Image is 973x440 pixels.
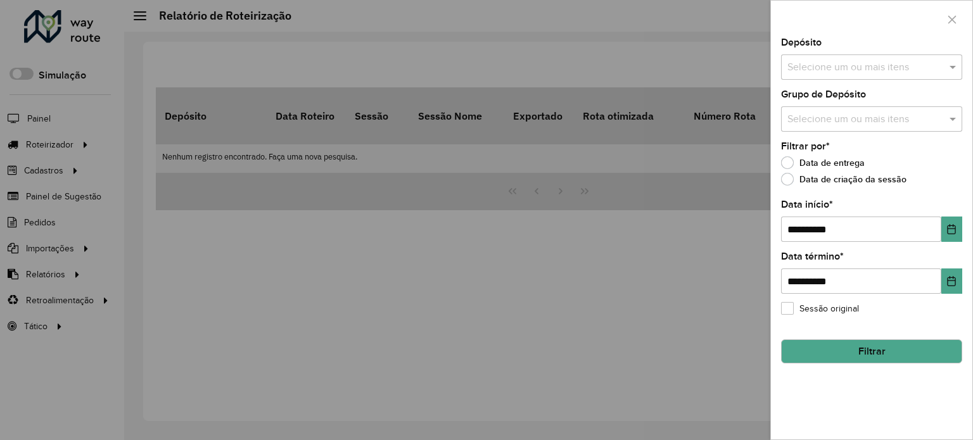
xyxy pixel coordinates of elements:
label: Data de criação da sessão [781,173,906,185]
label: Grupo de Depósito [781,87,866,102]
label: Depósito [781,35,822,50]
label: Filtrar por [781,139,830,154]
label: Sessão original [781,302,859,315]
label: Data de entrega [781,156,865,169]
label: Data início [781,197,833,212]
button: Choose Date [941,268,962,294]
button: Filtrar [781,339,962,363]
label: Data término [781,249,844,264]
button: Choose Date [941,217,962,242]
